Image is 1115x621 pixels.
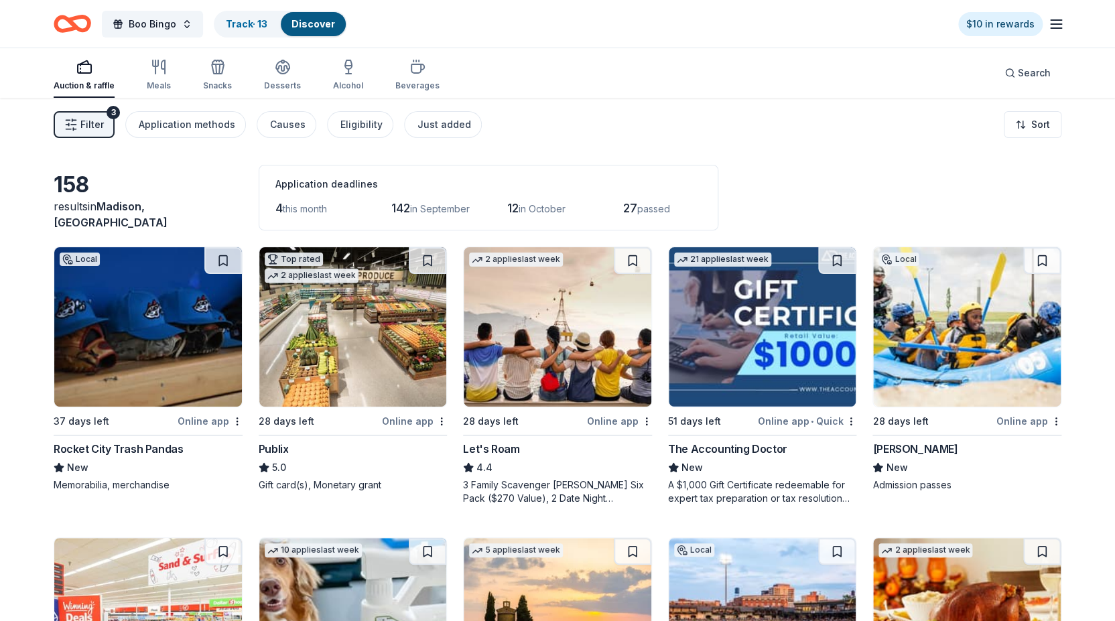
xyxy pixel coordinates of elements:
[1004,111,1061,138] button: Sort
[275,201,283,215] span: 4
[125,111,246,138] button: Application methods
[259,247,448,492] a: Image for PublixTop rated2 applieslast week28 days leftOnline appPublix5.0Gift card(s), Monetary ...
[872,413,928,429] div: 28 days left
[519,203,566,214] span: in October
[327,111,393,138] button: Eligibility
[873,247,1061,407] img: Image for Montgomery Whitewater
[147,54,171,98] button: Meals
[264,80,301,91] div: Desserts
[203,80,232,91] div: Snacks
[54,198,243,230] div: results
[395,80,440,91] div: Beverages
[668,413,721,429] div: 51 days left
[54,247,242,407] img: Image for Rocket City Trash Pandas
[668,441,787,457] div: The Accounting Doctor
[996,413,1061,429] div: Online app
[681,460,703,476] span: New
[107,106,120,119] div: 3
[878,253,919,266] div: Local
[404,111,482,138] button: Just added
[259,247,447,407] img: Image for Publix
[757,413,856,429] div: Online app Quick
[54,80,115,91] div: Auction & raffle
[878,543,972,557] div: 2 applies last week
[637,203,670,214] span: passed
[147,80,171,91] div: Meals
[463,478,652,505] div: 3 Family Scavenger [PERSON_NAME] Six Pack ($270 Value), 2 Date Night Scavenger [PERSON_NAME] Two ...
[291,18,335,29] a: Discover
[463,413,519,429] div: 28 days left
[507,201,519,215] span: 12
[469,253,563,267] div: 2 applies last week
[333,54,363,98] button: Alcohol
[272,460,286,476] span: 5.0
[623,201,637,215] span: 27
[340,117,383,133] div: Eligibility
[463,441,519,457] div: Let's Roam
[476,460,493,476] span: 4.4
[391,201,410,215] span: 142
[333,80,363,91] div: Alcohol
[958,12,1043,36] a: $10 in rewards
[102,11,203,38] button: Boo Bingo
[382,413,447,429] div: Online app
[270,117,306,133] div: Causes
[872,247,1061,492] a: Image for Montgomery WhitewaterLocal28 days leftOnline app[PERSON_NAME]NewAdmission passes
[463,247,652,505] a: Image for Let's Roam2 applieslast week28 days leftOnline appLet's Roam4.43 Family Scavenger [PERS...
[265,269,358,283] div: 2 applies last week
[668,478,857,505] div: A $1,000 Gift Certificate redeemable for expert tax preparation or tax resolution services—recipi...
[264,54,301,98] button: Desserts
[275,176,702,192] div: Application deadlines
[265,253,323,266] div: Top rated
[674,253,771,267] div: 21 applies last week
[214,11,347,38] button: Track· 13Discover
[54,200,168,229] span: in
[259,478,448,492] div: Gift card(s), Monetary grant
[811,416,813,427] span: •
[60,253,100,266] div: Local
[1031,117,1050,133] span: Sort
[67,460,88,476] span: New
[54,478,243,492] div: Memorabilia, merchandise
[54,171,243,198] div: 158
[668,247,857,505] a: Image for The Accounting Doctor21 applieslast week51 days leftOnline app•QuickThe Accounting Doct...
[259,441,289,457] div: Publix
[410,203,470,214] span: in September
[54,200,168,229] span: Madison, [GEOGRAPHIC_DATA]
[469,543,563,557] div: 5 applies last week
[54,111,115,138] button: Filter3
[129,16,176,32] span: Boo Bingo
[587,413,652,429] div: Online app
[265,543,362,557] div: 10 applies last week
[178,413,243,429] div: Online app
[139,117,235,133] div: Application methods
[872,478,1061,492] div: Admission passes
[674,543,714,557] div: Local
[1018,65,1051,81] span: Search
[669,247,856,407] img: Image for The Accounting Doctor
[283,203,327,214] span: this month
[80,117,104,133] span: Filter
[886,460,907,476] span: New
[464,247,651,407] img: Image for Let's Roam
[259,413,314,429] div: 28 days left
[54,8,91,40] a: Home
[257,111,316,138] button: Causes
[54,247,243,492] a: Image for Rocket City Trash PandasLocal37 days leftOnline appRocket City Trash PandasNewMemorabil...
[54,413,109,429] div: 37 days left
[54,441,183,457] div: Rocket City Trash Pandas
[417,117,471,133] div: Just added
[203,54,232,98] button: Snacks
[395,54,440,98] button: Beverages
[994,60,1061,86] button: Search
[54,54,115,98] button: Auction & raffle
[226,18,267,29] a: Track· 13
[872,441,958,457] div: [PERSON_NAME]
